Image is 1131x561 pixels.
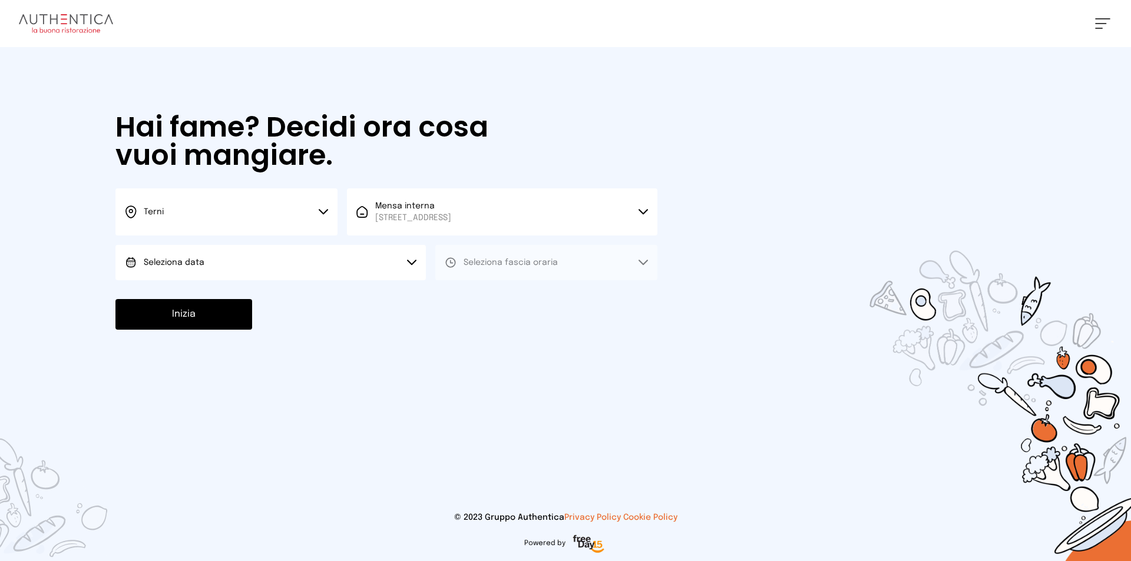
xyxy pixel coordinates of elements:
h1: Hai fame? Decidi ora cosa vuoi mangiare. [115,113,522,170]
button: Seleziona fascia oraria [435,245,657,280]
p: © 2023 Gruppo Authentica [19,512,1112,523]
button: Inizia [115,299,252,330]
button: Terni [115,188,338,235]
span: [STREET_ADDRESS] [375,212,451,224]
a: Privacy Policy [564,513,621,522]
span: Seleziona data [144,258,204,267]
span: Mensa interna [375,200,451,224]
button: Mensa interna[STREET_ADDRESS] [347,188,657,235]
span: Terni [144,208,164,216]
img: logo-freeday.3e08031.png [570,533,607,556]
span: Seleziona fascia oraria [464,258,558,267]
img: logo.8f33a47.png [19,14,113,33]
a: Cookie Policy [623,513,677,522]
button: Seleziona data [115,245,426,280]
span: Powered by [524,539,565,548]
img: sticker-selezione-mensa.70a28f7.png [801,183,1131,561]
